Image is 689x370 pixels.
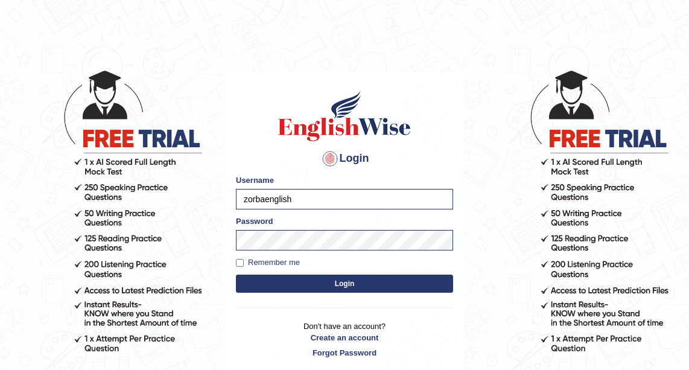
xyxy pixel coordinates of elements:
img: Logo of English Wise sign in for intelligent practice with AI [276,89,413,143]
label: Remember me [236,257,300,269]
a: Create an account [236,332,453,343]
button: Login [236,275,453,293]
label: Password [236,215,273,227]
h4: Login [236,149,453,168]
a: Forgot Password [236,347,453,359]
label: Username [236,174,274,186]
p: Don't have an account? [236,321,453,358]
input: Remember me [236,259,244,267]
